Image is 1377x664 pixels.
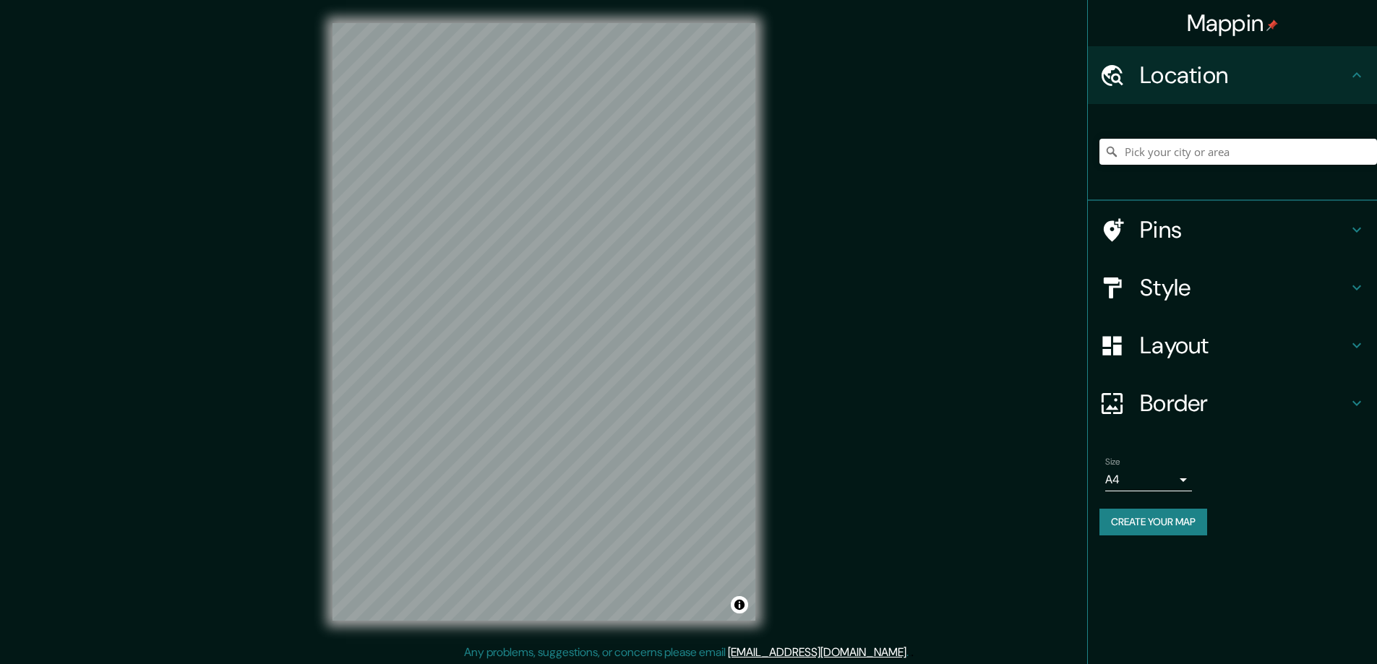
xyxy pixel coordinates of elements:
h4: Style [1140,273,1348,302]
button: Create your map [1099,509,1207,535]
div: . [909,644,911,661]
input: Pick your city or area [1099,139,1377,165]
h4: Mappin [1187,9,1279,38]
canvas: Map [333,23,755,621]
div: Location [1088,46,1377,104]
a: [EMAIL_ADDRESS][DOMAIN_NAME] [728,644,906,660]
div: A4 [1105,468,1192,491]
p: Any problems, suggestions, or concerns please email . [464,644,909,661]
div: Style [1088,259,1377,316]
button: Toggle attribution [731,596,748,613]
div: Border [1088,374,1377,432]
div: Pins [1088,201,1377,259]
h4: Pins [1140,215,1348,244]
h4: Border [1140,389,1348,418]
h4: Location [1140,61,1348,90]
div: Layout [1088,316,1377,374]
iframe: Help widget launcher [1248,608,1361,648]
h4: Layout [1140,331,1348,360]
div: . [911,644,914,661]
img: pin-icon.png [1266,20,1278,31]
label: Size [1105,456,1120,468]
